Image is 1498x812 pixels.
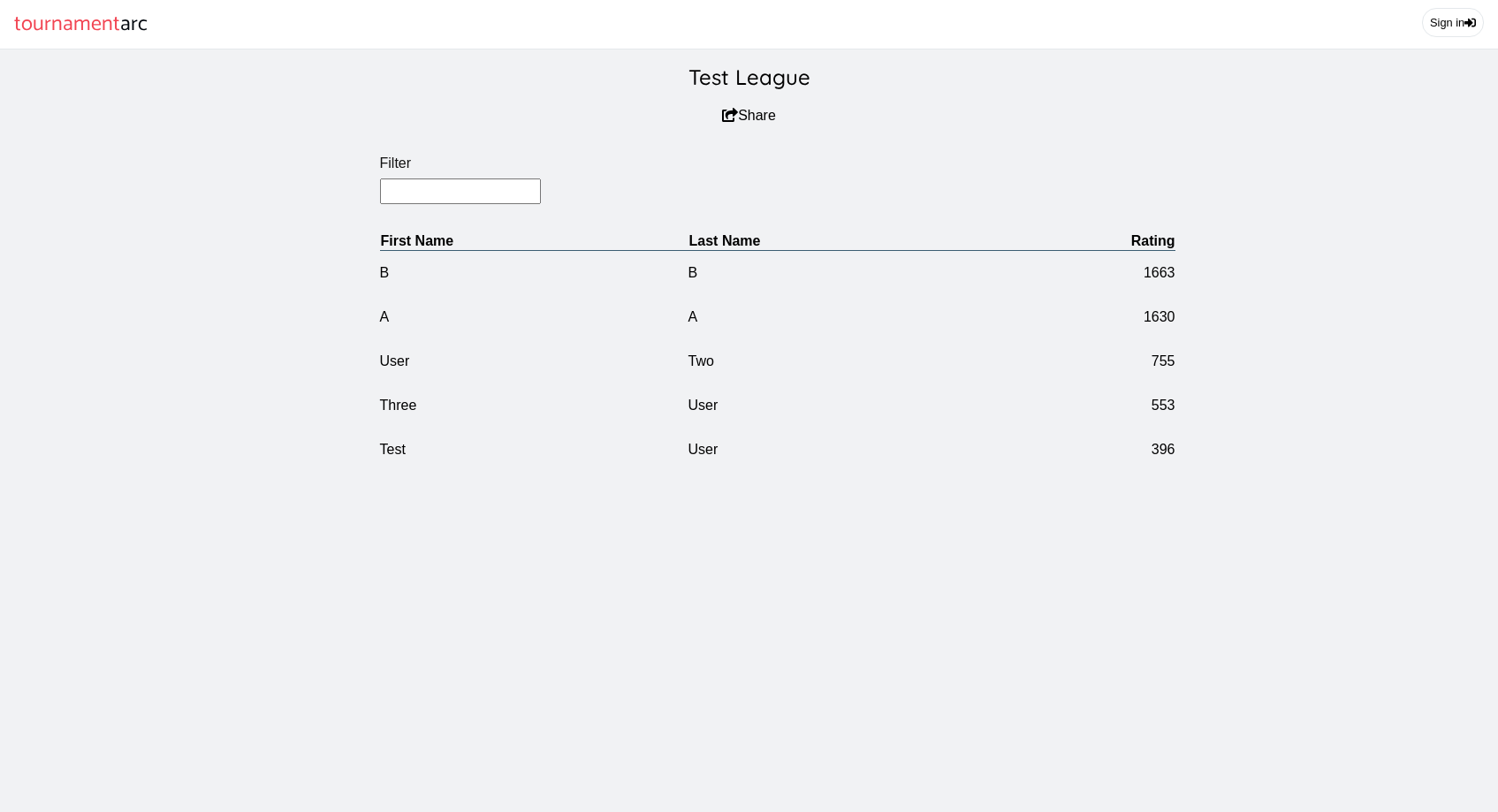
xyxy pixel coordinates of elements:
th: Last Name [688,232,991,251]
td: Three [380,383,688,428]
span: tournament [14,7,120,42]
td: User [688,383,991,428]
td: B [380,250,688,295]
label: Filter [380,156,1175,171]
th: Rating [990,232,1175,251]
td: 553 [990,383,1175,428]
td: 1630 [990,295,1175,339]
td: 755 [990,339,1175,383]
td: A [688,295,991,339]
a: tournamentarc [14,7,148,42]
th: First Name [380,232,688,251]
td: User [380,339,688,383]
a: Sign in [1422,8,1484,37]
td: User [688,428,991,472]
td: A [380,295,688,339]
td: Two [688,339,991,383]
button: Share [722,108,776,124]
td: Test [380,428,688,472]
a: Test League [688,64,810,90]
td: B [688,250,991,295]
span: arc [120,7,148,42]
td: 396 [990,428,1175,472]
td: 1663 [990,250,1175,295]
